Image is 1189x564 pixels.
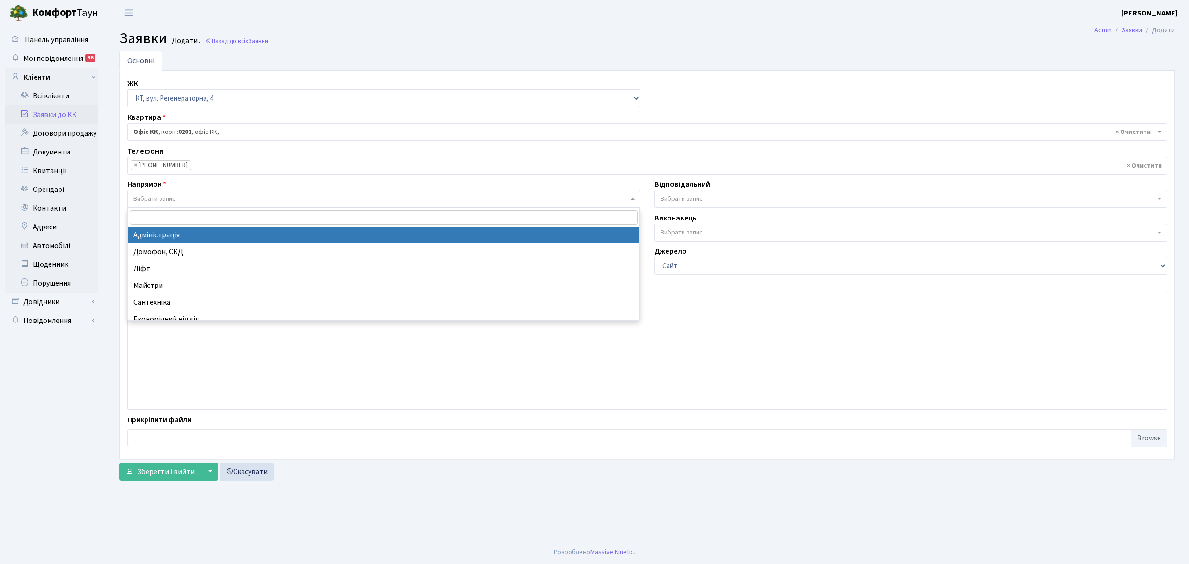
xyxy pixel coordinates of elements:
[248,37,268,45] span: Заявки
[1122,25,1142,35] a: Заявки
[661,194,703,204] span: Вибрати запис
[5,49,98,68] a: Мої повідомлення36
[5,180,98,199] a: Орендарі
[128,260,639,277] li: Ліфт
[128,294,639,311] li: Сантехніка
[133,194,176,204] span: Вибрати запис
[5,161,98,180] a: Квитанції
[5,68,98,87] a: Клієнти
[128,227,639,243] li: Адміністрація
[654,179,710,190] label: Відповідальний
[554,547,635,557] div: Розроблено .
[654,246,687,257] label: Джерело
[1142,25,1175,36] li: Додати
[5,143,98,161] a: Документи
[5,105,98,124] a: Заявки до КК
[127,112,166,123] label: Квартира
[5,274,98,293] a: Порушення
[5,293,98,311] a: Довідники
[590,547,634,557] a: Massive Kinetic
[133,127,1155,137] span: <b>Офіс КК</b>, корп.: <b>0201</b>, офіс КК,
[133,127,158,137] b: Офіс КК
[128,311,639,328] li: Економічний відділ
[5,30,98,49] a: Панель управління
[5,87,98,105] a: Всі клієнти
[119,51,162,71] a: Основні
[1116,127,1151,137] span: Видалити всі елементи
[5,124,98,143] a: Договори продажу
[127,414,191,425] label: Прикріпити файли
[128,277,639,294] li: Майстри
[5,311,98,330] a: Повідомлення
[1121,8,1178,18] b: [PERSON_NAME]
[32,5,98,21] span: Таун
[5,199,98,218] a: Контакти
[128,243,639,260] li: Домофон, СКД
[220,463,274,481] a: Скасувати
[119,463,201,481] button: Зберегти і вийти
[1127,161,1162,170] span: Видалити всі елементи
[127,146,163,157] label: Телефони
[5,236,98,255] a: Автомобілі
[661,228,703,237] span: Вибрати запис
[5,218,98,236] a: Адреси
[127,123,1167,141] span: <b>Офіс КК</b>, корп.: <b>0201</b>, офіс КК,
[205,37,268,45] a: Назад до всіхЗаявки
[137,467,195,477] span: Зберегти і вийти
[131,160,191,170] li: 044-365-35-53
[1121,7,1178,19] a: [PERSON_NAME]
[170,37,200,45] small: Додати .
[117,5,140,21] button: Переключити навігацію
[9,4,28,22] img: logo.png
[127,179,166,190] label: Напрямок
[85,54,95,62] div: 36
[25,35,88,45] span: Панель управління
[5,255,98,274] a: Щоденник
[23,53,83,64] span: Мої повідомлення
[654,212,697,224] label: Виконавець
[127,78,138,89] label: ЖК
[1094,25,1112,35] a: Admin
[1080,21,1189,40] nav: breadcrumb
[134,161,137,170] span: ×
[178,127,191,137] b: 0201
[32,5,77,20] b: Комфорт
[119,28,167,49] span: Заявки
